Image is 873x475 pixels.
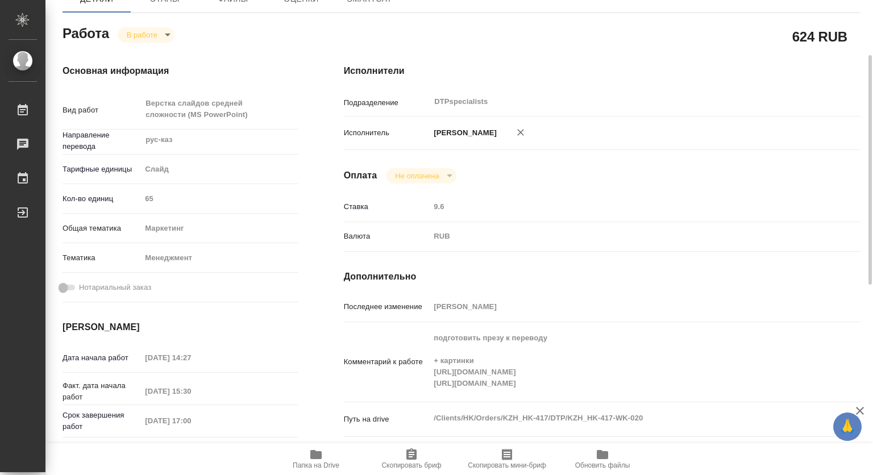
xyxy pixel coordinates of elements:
[430,198,817,215] input: Пустое поле
[141,383,240,399] input: Пустое поле
[293,461,339,469] span: Папка на Drive
[555,443,650,475] button: Обновить файлы
[63,22,109,43] h2: Работа
[575,461,630,469] span: Обновить файлы
[838,415,857,439] span: 🙏
[63,380,141,403] p: Факт. дата начала работ
[63,105,141,116] p: Вид работ
[63,130,141,152] p: Направление перевода
[63,352,141,364] p: Дата начала работ
[141,248,298,268] div: Менеджмент
[430,127,497,139] p: [PERSON_NAME]
[833,413,862,441] button: 🙏
[386,168,456,184] div: В работе
[63,64,298,78] h4: Основная информация
[141,190,298,207] input: Пустое поле
[792,27,847,46] h2: 624 RUB
[63,164,141,175] p: Тарифные единицы
[268,443,364,475] button: Папка на Drive
[381,461,441,469] span: Скопировать бриф
[141,349,240,366] input: Пустое поле
[344,231,430,242] p: Валюта
[392,171,442,181] button: Не оплачена
[468,461,546,469] span: Скопировать мини-бриф
[430,328,817,393] textarea: подготовить презу к переводу + картинки [URL][DOMAIN_NAME] [URL][DOMAIN_NAME]
[344,127,430,139] p: Исполнитель
[141,219,298,238] div: Маркетинг
[430,409,817,428] textarea: /Clients/HK/Orders/KZH_HK-417/DTP/KZH_HK-417-WK-020
[430,227,817,246] div: RUB
[430,298,817,315] input: Пустое поле
[344,201,430,213] p: Ставка
[344,356,430,368] p: Комментарий к работе
[118,27,174,43] div: В работе
[63,320,298,334] h4: [PERSON_NAME]
[459,443,555,475] button: Скопировать мини-бриф
[344,270,860,284] h4: Дополнительно
[364,443,459,475] button: Скопировать бриф
[141,413,240,429] input: Пустое поле
[79,282,151,293] span: Нотариальный заказ
[141,160,298,179] div: Слайд
[63,252,141,264] p: Тематика
[508,120,533,145] button: Удалить исполнителя
[344,414,430,425] p: Путь на drive
[63,193,141,205] p: Кол-во единиц
[123,30,161,40] button: В работе
[63,223,141,234] p: Общая тематика
[344,97,430,109] p: Подразделение
[344,64,860,78] h4: Исполнители
[344,301,430,312] p: Последнее изменение
[63,410,141,432] p: Срок завершения работ
[344,169,377,182] h4: Оплата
